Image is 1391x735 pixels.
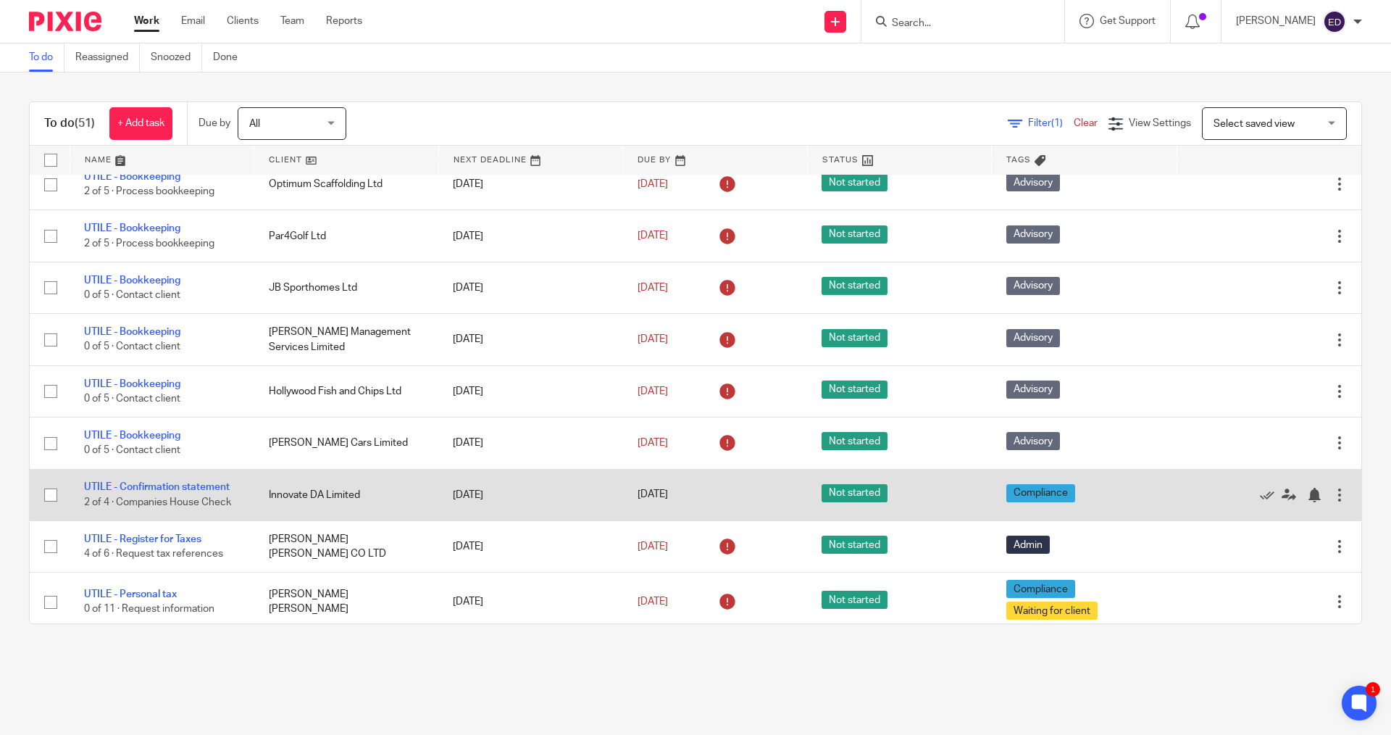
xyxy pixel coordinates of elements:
span: Not started [822,591,887,609]
a: UTILE - Bookkeeping [84,379,180,389]
span: [DATE] [638,490,668,500]
span: Advisory [1006,432,1060,450]
a: Snoozed [151,43,202,72]
a: UTILE - Register for Taxes [84,534,201,544]
span: 4 of 6 · Request tax references [84,549,223,559]
span: Advisory [1006,173,1060,191]
span: Not started [822,536,887,554]
a: Done [213,43,248,72]
td: [PERSON_NAME] Management Services Limited [254,314,439,365]
span: [DATE] [638,179,668,189]
span: Advisory [1006,277,1060,295]
a: Clear [1074,118,1098,128]
img: svg%3E [1323,10,1346,33]
td: [DATE] [438,418,623,469]
span: 0 of 5 · Contact client [84,446,180,456]
span: (51) [75,117,95,129]
span: 2 of 4 · Companies House Check [84,497,231,507]
span: 0 of 5 · Contact client [84,290,180,300]
a: Mark as done [1260,488,1282,502]
a: UTILE - Confirmation statement [84,482,230,492]
span: Get Support [1100,16,1156,26]
a: Reports [326,14,362,28]
span: [DATE] [638,438,668,448]
td: Innovate DA Limited [254,469,439,520]
span: Not started [822,225,887,244]
span: 0 of 11 · Request information [84,605,214,615]
input: Search [890,17,1021,30]
span: Compliance [1006,484,1075,502]
span: Compliance [1006,580,1075,598]
span: Not started [822,277,887,295]
a: UTILE - Personal tax [84,589,177,599]
span: 0 of 5 · Contact client [84,342,180,352]
td: [PERSON_NAME] [PERSON_NAME] CO LTD [254,521,439,573]
td: Optimum Scaffolding Ltd [254,159,439,210]
a: + Add task [109,107,172,140]
td: [DATE] [438,469,623,520]
a: Clients [227,14,259,28]
a: UTILE - Bookkeeping [84,431,180,441]
a: UTILE - Bookkeeping [84,223,180,233]
a: UTILE - Bookkeeping [84,172,180,182]
span: [DATE] [638,334,668,344]
td: [DATE] [438,262,623,313]
p: Due by [199,116,230,130]
span: [DATE] [638,231,668,241]
a: Email [181,14,205,28]
td: Par4Golf Ltd [254,210,439,262]
span: Select saved view [1214,119,1295,129]
td: [DATE] [438,573,623,631]
span: 2 of 5 · Process bookkeeping [84,186,214,196]
img: Pixie [29,12,101,31]
span: [DATE] [638,541,668,552]
span: Not started [822,329,887,347]
span: Not started [822,432,887,450]
a: UTILE - Bookkeeping [84,327,180,337]
span: Advisory [1006,225,1060,244]
a: UTILE - Bookkeeping [84,275,180,286]
td: [DATE] [438,159,623,210]
span: View Settings [1129,118,1191,128]
p: [PERSON_NAME] [1236,14,1316,28]
span: All [249,119,260,129]
td: [DATE] [438,210,623,262]
span: [DATE] [638,386,668,396]
span: [DATE] [638,597,668,607]
a: To do [29,43,64,72]
td: [PERSON_NAME] [PERSON_NAME] [254,573,439,631]
div: 1 [1366,682,1380,697]
span: Advisory [1006,329,1060,347]
span: Tags [1006,156,1031,164]
span: Filter [1028,118,1074,128]
span: Advisory [1006,381,1060,399]
h1: To do [44,116,95,131]
span: Waiting for client [1006,602,1098,620]
span: Not started [822,484,887,502]
td: [DATE] [438,365,623,417]
span: Admin [1006,536,1050,554]
td: JB Sporthomes Ltd [254,262,439,313]
span: Not started [822,381,887,399]
td: Hollywood Fish and Chips Ltd [254,365,439,417]
span: 0 of 5 · Contact client [84,394,180,404]
span: [DATE] [638,283,668,293]
a: Team [280,14,304,28]
td: [DATE] [438,521,623,573]
span: 2 of 5 · Process bookkeeping [84,238,214,249]
a: Reassigned [75,43,140,72]
td: [DATE] [438,314,623,365]
span: Not started [822,173,887,191]
td: [PERSON_NAME] Cars Limited [254,418,439,469]
span: (1) [1051,118,1063,128]
a: Work [134,14,159,28]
